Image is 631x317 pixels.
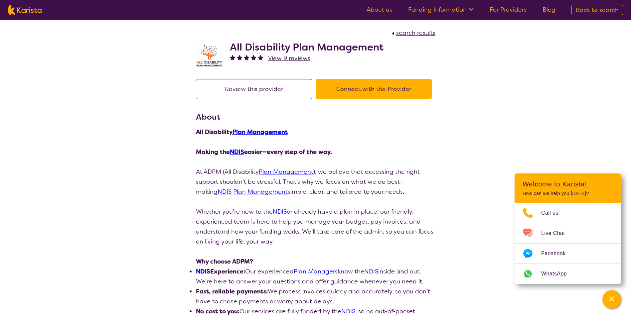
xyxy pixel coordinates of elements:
[251,54,256,60] img: fullstar
[196,258,253,265] strong: Why choose ADPM?
[259,168,313,176] a: Plan Management
[367,6,392,14] a: About us
[244,54,249,60] img: fullstar
[196,267,210,275] a: NDIS
[523,191,613,196] p: How can we help you [DATE]?
[196,267,245,275] strong: Experience:
[196,43,223,69] img: at5vqv0lot2lggohlylh.jpg
[196,79,312,99] button: Review this provider
[571,5,623,15] a: Back to search
[490,6,527,14] a: For Providers
[258,54,263,60] img: fullstar
[196,128,288,136] strong: All Disability
[196,266,435,286] li: Our experienced know the inside and out. We’re here to answer your questions and offer guidance w...
[515,203,621,284] ul: Choose channel
[316,79,432,99] button: Connect with the Provider
[230,148,244,156] a: NDIS
[316,85,435,93] a: Connect with the Provider
[341,307,355,315] a: NDIS
[268,54,310,62] span: View 9 reviews
[523,180,613,188] h2: Welcome to Karista!
[196,287,268,295] strong: Fast, reliable payments:
[364,267,378,275] a: NDIS
[233,188,288,196] a: Plan Management
[541,269,575,279] span: WhatsApp
[543,6,555,14] a: Blog
[576,6,619,14] span: Back to search
[218,188,232,196] a: NDIS
[233,128,288,136] a: Plan Management
[268,53,310,63] a: View 9 reviews
[196,85,316,93] a: Review this provider
[541,249,573,259] span: Facebook
[541,228,573,238] span: Live Chat
[196,307,239,315] strong: No cost to you:
[396,29,435,37] span: search results
[8,5,42,15] img: Karista logo
[390,29,435,37] a: search results
[230,54,236,60] img: fullstar
[196,111,435,123] h3: About
[602,290,621,309] button: Channel Menu
[237,54,242,60] img: fullstar
[408,6,474,14] a: Funding Information
[196,148,332,156] strong: Making the easier—every step of the way.
[273,208,287,216] a: NDIS
[230,41,384,53] h2: All Disability Plan Management
[196,286,435,306] li: We process invoices quickly and accurately, so you don’t have to chase payments or worry about de...
[515,173,621,284] div: Channel Menu
[196,167,435,197] p: At ADPM (All Disability ), we believe that accessing the right support shouldn’t be stressful. Th...
[515,264,621,284] a: Web link opens in a new tab.
[294,267,338,275] a: Plan Managers
[541,208,566,218] span: Call us
[196,207,435,247] p: Whether you’re new to the or already have a plan in place, our friendly, experienced team is here...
